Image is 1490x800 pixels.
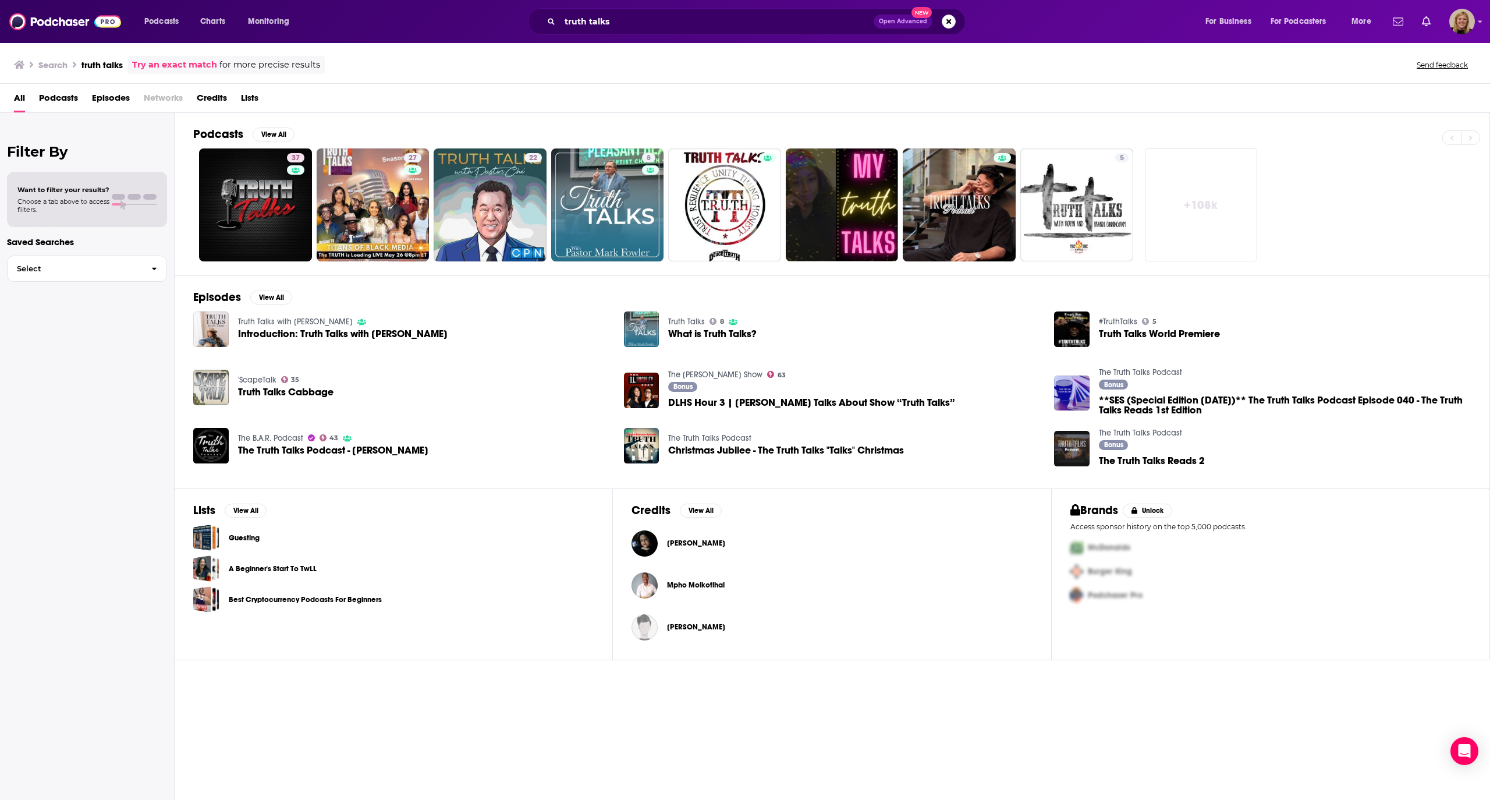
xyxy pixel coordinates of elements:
a: 8 [709,318,724,325]
a: 37 [199,148,312,261]
span: Lists [241,89,258,112]
a: The D.L. Hughley Show [668,370,762,380]
span: Truth Talks World Premiere [1099,329,1220,339]
a: Episodes [92,89,130,112]
img: The Truth Talks Reads 2 [1054,431,1090,466]
span: Open Advanced [879,19,927,24]
span: Logged in as avansolkema [1449,9,1475,34]
span: Networks [144,89,183,112]
img: User Profile [1449,9,1475,34]
span: 8 [647,153,651,164]
span: Podcasts [144,13,179,30]
div: Open Intercom Messenger [1450,737,1478,765]
a: PodcastsView All [193,127,295,141]
a: The B.A.R. Podcast [238,433,303,443]
span: The Truth Talks Podcast - [PERSON_NAME] [238,445,428,455]
a: Guesting [193,525,219,551]
a: Mpho Moikotlhai [667,580,725,590]
span: for more precise results [219,58,320,72]
img: The Truth Talks Podcast - Buddy Boone [193,428,229,463]
span: For Podcasters [1271,13,1326,30]
button: Open AdvancedNew [874,15,932,29]
span: Want to filter your results? [17,186,109,194]
a: Preeti Singh [667,539,725,548]
h2: Filter By [7,143,167,160]
a: 8 [642,153,655,162]
p: Saved Searches [7,236,167,247]
button: View All [225,504,267,518]
span: Introduction: Truth Talks with [PERSON_NAME] [238,329,448,339]
span: 27 [409,153,417,164]
button: open menu [136,12,194,31]
img: Truth Talks Cabbage [193,370,229,405]
a: Show notifications dropdown [1388,12,1408,31]
h3: Search [38,59,68,70]
a: 5 [1115,153,1129,162]
img: Truth Talks World Premiere [1054,311,1090,347]
a: 43 [320,434,339,441]
a: Podcasts [39,89,78,112]
a: Preeti Singh [632,530,658,557]
a: **SES (Special Edition Saturday)** The Truth Talks Podcast Episode 040 - The Truth Talks Reads 1s... [1099,395,1471,415]
a: CreditsView All [632,503,722,518]
a: 5 [1142,318,1156,325]
button: Mpho MoikotlhaiMpho Moikotlhai [632,567,1032,604]
a: A Beginner's Start To TwLL [229,562,317,575]
a: EpisodesView All [193,290,292,305]
button: View All [680,504,722,518]
a: 22 [434,148,547,261]
span: Best Cryptocurrency Podcasts For Beginners [193,586,219,613]
button: Preeti SinghPreeti Singh [632,525,1032,562]
span: 8 [720,319,724,324]
a: Introduction: Truth Talks with Tara [238,329,448,339]
button: Unlock [1123,504,1172,518]
span: Choose a tab above to access filters. [17,197,109,214]
span: 37 [292,153,300,164]
a: Truth Talks Cabbage [238,387,334,397]
a: 37 [287,153,304,162]
a: Show notifications dropdown [1417,12,1435,31]
img: What is Truth Talks? [624,311,659,347]
button: open menu [1197,12,1266,31]
img: Introduction: Truth Talks with Tara [193,311,229,347]
span: Burger King [1088,567,1132,576]
a: 5 [1020,148,1133,261]
img: Podchaser - Follow, Share and Rate Podcasts [9,10,121,33]
span: 43 [329,436,338,441]
span: 5 [1152,319,1156,324]
button: Miria MercedesMiria Mercedes [632,608,1032,646]
a: #TruthTalks [1099,317,1137,327]
a: Truth Talks with Tara [238,317,353,327]
img: **SES (Special Edition Saturday)** The Truth Talks Podcast Episode 040 - The Truth Talks Reads 1s... [1054,376,1090,411]
span: Bonus [1104,381,1123,388]
a: Credits [197,89,227,112]
span: McDonalds [1088,543,1130,553]
a: Christmas Jubilee - The Truth Talks "Talks" Christmas [668,445,904,455]
a: The Truth Talks Podcast [1099,367,1182,377]
span: 35 [291,377,299,383]
span: For Business [1205,13,1251,30]
a: ListsView All [193,503,267,518]
a: 63 [767,371,786,378]
button: Show profile menu [1449,9,1475,34]
a: The Truth Talks Reads 2 [1099,456,1205,466]
a: The Truth Talks Podcast [668,433,751,443]
h2: Episodes [193,290,241,305]
a: Truth Talks [668,317,705,327]
a: 8 [551,148,664,261]
img: Mpho Moikotlhai [632,572,658,599]
button: Select [7,256,167,282]
img: Christmas Jubilee - The Truth Talks "Talks" Christmas [624,428,659,463]
span: 63 [778,373,786,378]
